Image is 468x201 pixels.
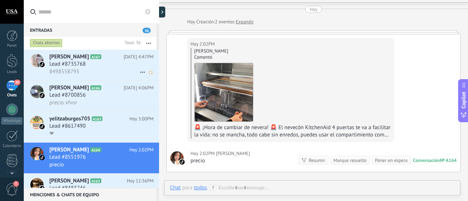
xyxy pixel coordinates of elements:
[127,177,154,185] span: Hoy 12:36PM
[49,185,86,192] span: Lead #8483246
[236,18,254,26] a: Expandir
[39,186,45,191] img: icon
[194,48,391,60] div: [PERSON_NAME] Comentó
[49,53,89,61] span: [PERSON_NAME]
[124,53,154,61] span: [DATE] 4:47PM
[90,147,101,152] span: A164
[49,92,86,99] span: Lead #8700856
[187,18,196,26] div: Hoy
[30,39,63,47] div: Chats abiertos
[1,117,22,124] div: WhatsApp
[49,99,77,106] span: precio xfvor
[49,177,89,185] span: [PERSON_NAME]
[14,80,20,85] span: 30
[216,150,250,157] span: gabriela
[460,92,467,108] span: Copilot
[90,85,101,90] span: A166
[39,62,45,67] img: icon
[440,157,457,163] div: № A164
[124,84,154,92] span: [DATE] 4:06PM
[49,146,89,154] span: [PERSON_NAME]
[309,157,325,164] div: Resumir
[90,178,101,183] span: A163
[24,188,156,201] div: Menciones & Chats de equipo
[90,54,101,59] span: A167
[180,159,185,165] img: tiktok_kommo.svg
[122,39,141,47] div: Total: 36
[1,43,23,48] div: Panel
[39,155,45,160] img: icon
[49,154,86,161] span: Lead #8551976
[195,63,253,121] img: oc3oC3TAESdFWCdAGQ0EtMoARXGYDBAfEfJI2J~tplv-tiktokx-cropcenter-q:300:400:q72.jpeg
[13,181,19,187] span: 3
[24,112,159,142] a: avatariconyelitzaburgos705A165Hoy 3:00PMLead #8617490❤
[49,161,64,168] span: precio
[49,130,54,137] span: ❤
[413,157,440,163] div: Conversación
[92,116,102,121] span: A165
[1,70,23,74] div: Leads
[24,81,159,111] a: avataricon[PERSON_NAME]A166[DATE] 4:06PMLead #8700856precio xfvor
[24,50,159,80] a: avataricon[PERSON_NAME]A167[DATE] 4:47PMLead #87357688498558793
[129,146,154,154] span: Hoy 2:02PM
[333,157,366,164] div: Marque resuelto
[190,150,216,157] div: Hoy 2:02PM
[39,93,45,98] img: icon
[170,151,184,165] span: gabriela
[215,18,234,26] span: 2 eventos
[24,23,156,36] div: Entradas
[194,124,390,160] span: 🚨 ¡Hora de cambiar de nevera! 🚨 El nevecón KitchenAid 4 puertas te va a facilitar la vida: no se ...
[158,7,165,18] div: Mostrar
[49,61,86,68] span: Lead #8735768
[194,184,207,191] div: todos
[310,6,318,13] div: Hoy
[190,157,250,165] div: precio
[141,36,156,50] button: Más
[143,28,151,33] span: 30
[24,143,159,173] a: avataricon[PERSON_NAME]A164Hoy 2:02PMLead #8551976precio
[182,184,192,192] span: para
[49,84,89,92] span: [PERSON_NAME]
[207,184,208,192] span: :
[49,68,79,75] span: 8498558793
[49,123,86,130] span: Lead #8617490
[190,40,216,48] div: Hoy 2:02PM
[39,124,45,129] img: icon
[129,115,154,123] span: Hoy 3:00PM
[49,115,90,123] span: yelitzaburgos705
[375,157,407,164] div: Poner en espera
[187,18,254,26] div: Creación:
[1,93,23,98] div: Chats
[1,144,23,148] div: Calendario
